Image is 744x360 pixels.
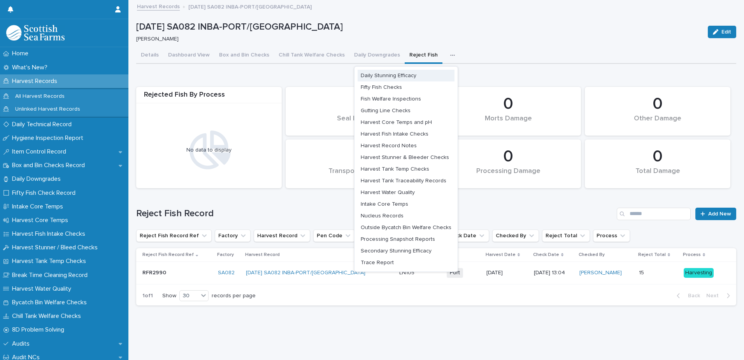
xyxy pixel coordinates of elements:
[9,121,78,128] p: Daily Technical Record
[533,251,559,259] p: Check Date
[593,229,630,242] button: Process
[136,262,736,284] tr: RFR2990RFR2990 SA082 [DATE] SA082 INBA-PORT/[GEOGRAPHIC_DATA] LN105LN105 Port[DATE][DATE] 13:04[P...
[721,29,731,35] span: Edit
[449,94,568,114] div: 0
[361,73,416,78] span: Daily Stunning Efficacy
[349,48,405,64] button: Daily Downgrades
[361,236,435,242] span: Processing Snapshot Reports
[313,229,355,242] button: Pen Code
[9,230,91,238] p: Harvest Fish Intake Checks
[638,251,666,259] p: Reject Total
[617,208,691,220] input: Search
[579,251,605,259] p: Checked By
[9,162,91,169] p: Box and Bin Checks Record
[361,201,408,207] span: Intake Core Temps
[598,115,717,131] div: Other Damage
[598,94,717,114] div: 0
[136,21,702,33] p: [DATE] SA082 INBA-PORT/[GEOGRAPHIC_DATA]
[361,225,451,230] span: Outside Bycatch Bin Welfare Checks
[534,270,573,276] p: [DATE] 13:04
[399,268,416,276] p: LN105
[137,2,180,11] a: Harvest Records
[299,147,418,166] div: 0
[683,293,700,298] span: Back
[598,167,717,184] div: Total Damage
[449,115,568,131] div: Morts Damage
[9,312,87,320] p: Chill Tank Welfare Checks
[9,285,77,293] p: Harvest Water Quality
[492,229,539,242] button: Checked By
[9,50,35,57] p: Home
[9,93,71,100] p: All Harvest Records
[299,167,418,184] div: Transport Damage
[706,293,723,298] span: Next
[9,175,67,183] p: Daily Downgrades
[9,258,92,265] p: Harvest Tank Temp Checks
[361,131,428,137] span: Harvest Fish Intake Checks
[299,115,418,131] div: Seal Damage
[212,293,256,299] p: records per page
[9,134,89,142] p: Hygiene Inspection Report
[361,155,449,160] span: Harvest Stunner & Bleeder Checks
[136,208,614,219] h1: Reject Fish Record
[6,25,65,41] img: mMrefqRFQpe26GRNOUkG
[639,268,646,276] p: 15
[361,108,411,113] span: Gutting Line Checks
[542,229,590,242] button: Reject Total
[708,211,731,217] span: Add New
[136,91,282,104] div: Rejected Fish By Process
[695,208,736,220] a: Add New
[9,340,36,348] p: Audits
[361,143,417,148] span: Harvest Record Notes
[703,292,736,299] button: Next
[254,229,310,242] button: Harvest Record
[361,85,402,90] span: Fifty Fish Checks
[274,48,349,64] button: Chill Tank Welfare Checks
[9,244,104,251] p: Harvest Stunner / Bleed Checks
[246,270,365,276] a: [DATE] SA082 INBA-PORT/[GEOGRAPHIC_DATA]
[361,213,404,219] span: Nucleus Records
[9,64,54,71] p: What's New?
[9,189,82,197] p: Fifty Fish Check Record
[140,147,278,154] div: No data to display
[486,270,528,276] p: [DATE]
[670,292,703,299] button: Back
[142,251,194,259] p: Reject Fish Record Ref
[299,94,418,114] div: 0
[361,120,432,125] span: Harvest Core Temps and pH
[163,48,214,64] button: Dashboard View
[9,272,94,279] p: Break Time Cleaning Record
[215,229,251,242] button: Factory
[361,190,415,195] span: Harvest Water Quality
[188,2,312,11] p: [DATE] SA082 INBA-PORT/[GEOGRAPHIC_DATA]
[217,251,234,259] p: Factory
[180,292,198,300] div: 30
[449,147,568,166] div: 0
[708,26,736,38] button: Edit
[218,270,235,276] a: SA082
[361,166,429,172] span: Harvest Tank Temp Checks
[447,268,463,278] span: Port
[683,251,701,259] p: Process
[361,248,432,254] span: Secondary Stunning Efficacy
[9,326,70,334] p: 8D Problem Solving
[136,286,159,305] p: 1 of 1
[449,167,568,184] div: Processing Damage
[405,48,442,64] button: Reject Fish
[9,299,93,306] p: Bycatch Bin Welfare Checks
[684,268,714,278] div: Harvesting
[142,268,168,276] p: RFR2990
[9,106,86,113] p: Unlinked Harvest Records
[486,251,516,259] p: Harvest Date
[162,293,176,299] p: Show
[9,78,63,85] p: Harvest Records
[136,48,163,64] button: Details
[136,36,698,42] p: [PERSON_NAME]
[214,48,274,64] button: Box and Bin Checks
[361,178,446,184] span: Harvest Tank Traceability Records
[579,270,622,276] a: [PERSON_NAME]
[245,251,280,259] p: Harvest Record
[9,148,72,155] p: Item Control Record
[598,147,717,166] div: 0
